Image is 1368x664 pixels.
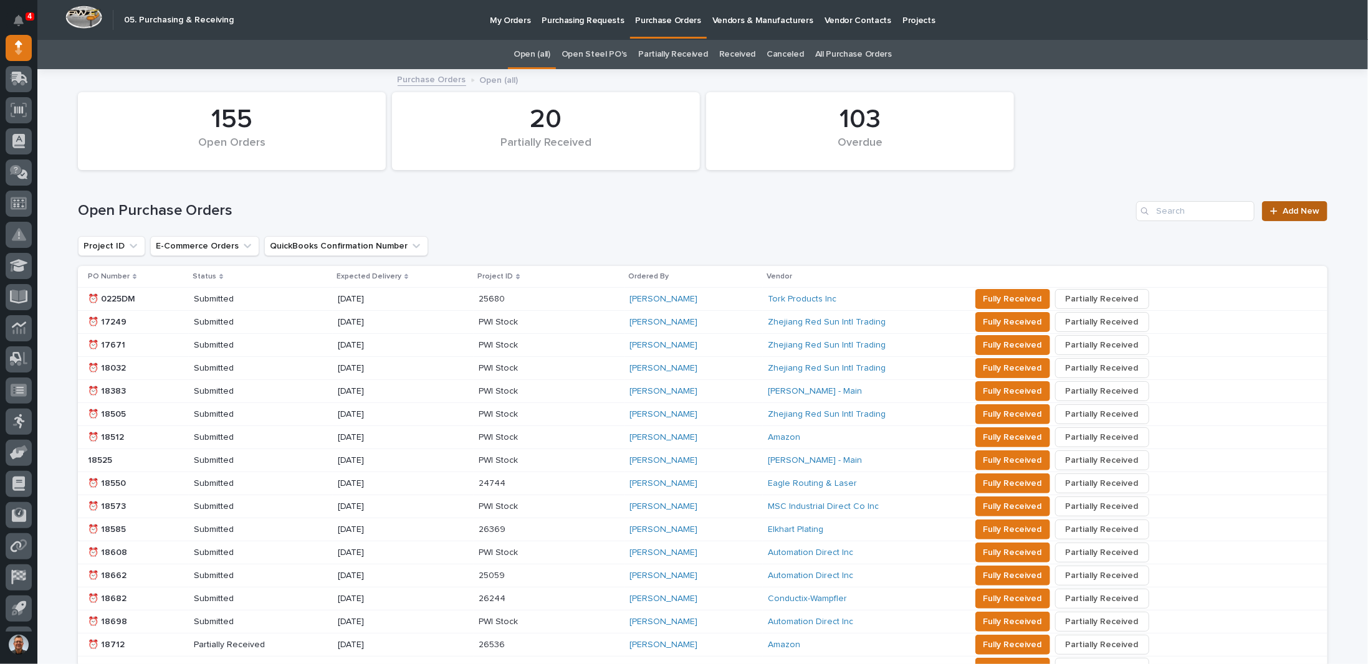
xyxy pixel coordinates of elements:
[1066,568,1139,583] span: Partially Received
[479,386,583,397] p: PWI Stock
[975,496,1050,516] button: Fully Received
[629,571,697,581] a: [PERSON_NAME]
[65,6,102,29] img: Workspace Logo
[338,617,442,627] p: [DATE]
[194,455,298,466] p: Submitted
[338,640,442,650] p: [DATE]
[629,317,697,328] a: [PERSON_NAME]
[719,40,756,69] a: Received
[479,617,583,627] p: PWI Stock
[768,432,800,443] a: Amazon
[768,455,862,466] a: [PERSON_NAME] - Main
[975,566,1050,586] button: Fully Received
[983,591,1042,606] span: Fully Received
[768,640,800,650] a: Amazon
[78,564,1327,587] tr: ⏰ 18662Submitted[DATE]25059[PERSON_NAME] Automation Direct Inc Fully ReceivedPartially Received
[629,501,697,512] a: [PERSON_NAME]
[88,524,184,535] p: ⏰ 18585
[194,363,298,374] p: Submitted
[768,548,853,558] a: Automation Direct Inc
[983,499,1042,514] span: Fully Received
[78,357,1327,380] tr: ⏰ 18032Submitted[DATE]PWI Stock[PERSON_NAME] Zhejiang Red Sun Intl Trading Fully ReceivedPartiall...
[727,136,993,163] div: Overdue
[78,472,1327,495] tr: ⏰ 18550Submitted[DATE]24744[PERSON_NAME] Eagle Routing & Laser Fully ReceivedPartially Received
[1055,543,1149,562] button: Partially Received
[88,455,184,466] p: 18525
[768,317,886,328] a: Zhejiang Red Sun Intl Trading
[815,40,892,69] a: All Purchase Orders
[78,495,1327,518] tr: ⏰ 18573Submitted[DATE]PWI Stock[PERSON_NAME] MSC Industrial Direct Co Inc Fully ReceivedPartially...
[88,409,184,420] p: ⏰ 18505
[983,315,1042,330] span: Fully Received
[768,386,862,397] a: [PERSON_NAME] - Main
[983,637,1042,652] span: Fully Received
[1055,612,1149,632] button: Partially Received
[78,518,1327,541] tr: ⏰ 18585Submitted[DATE]26369[PERSON_NAME] Elkhart Plating Fully ReceivedPartially Received
[1066,476,1139,491] span: Partially Received
[78,236,145,256] button: Project ID
[1066,545,1139,560] span: Partially Received
[768,524,823,535] a: Elkhart Plating
[768,501,879,512] a: MSC Industrial Direct Co Inc
[629,524,697,535] a: [PERSON_NAME]
[629,432,697,443] a: [PERSON_NAME]
[629,594,697,604] a: [PERSON_NAME]
[975,381,1050,401] button: Fully Received
[1066,407,1139,422] span: Partially Received
[975,450,1050,470] button: Fully Received
[983,545,1042,560] span: Fully Received
[768,478,857,489] a: Eagle Routing & Laser
[413,136,679,163] div: Partially Received
[975,289,1050,309] button: Fully Received
[975,635,1050,655] button: Fully Received
[194,594,298,604] p: Submitted
[975,519,1050,539] button: Fully Received
[768,409,886,420] a: Zhejiang Red Sun Intl Trading
[88,640,184,650] p: ⏰ 18712
[1066,338,1139,353] span: Partially Received
[88,594,184,604] p: ⏰ 18682
[514,40,550,69] a: Open (all)
[194,386,298,397] p: Submitted
[193,270,216,283] p: Status
[1055,289,1149,309] button: Partially Received
[78,380,1327,403] tr: ⏰ 18383Submitted[DATE]PWI Stock[PERSON_NAME] [PERSON_NAME] - Main Fully ReceivedPartially Received
[1066,499,1139,514] span: Partially Received
[638,40,707,69] a: Partially Received
[479,594,583,604] p: 26244
[479,640,583,650] p: 26536
[1055,635,1149,655] button: Partially Received
[983,338,1042,353] span: Fully Received
[338,317,442,328] p: [DATE]
[479,363,583,374] p: PWI Stock
[16,15,32,35] div: Notifications4
[78,633,1327,656] tr: ⏰ 18712Partially Received[DATE]26536[PERSON_NAME] Amazon Fully ReceivedPartially Received
[1066,361,1139,376] span: Partially Received
[480,72,519,86] p: Open (all)
[975,312,1050,332] button: Fully Received
[1055,358,1149,378] button: Partially Received
[629,617,697,627] a: [PERSON_NAME]
[338,548,442,558] p: [DATE]
[975,404,1050,424] button: Fully Received
[78,587,1327,610] tr: ⏰ 18682Submitted[DATE]26244[PERSON_NAME] Conductix-Wampfler Fully ReceivedPartially Received
[99,136,365,163] div: Open Orders
[479,340,583,351] p: PWI Stock
[88,617,184,627] p: ⏰ 18698
[768,363,886,374] a: Zhejiang Red Sun Intl Trading
[562,40,627,69] a: Open Steel PO's
[88,478,184,489] p: ⏰ 18550
[194,294,298,305] p: Submitted
[975,473,1050,493] button: Fully Received
[479,409,583,420] p: PWI Stock
[338,455,442,466] p: [DATE]
[479,455,583,466] p: PWI Stock
[338,594,442,604] p: [DATE]
[78,610,1327,633] tr: ⏰ 18698Submitted[DATE]PWI Stock[PERSON_NAME] Automation Direct Inc Fully ReceivedPartially Received
[338,294,442,305] p: [DATE]
[194,571,298,581] p: Submitted
[78,541,1327,564] tr: ⏰ 18608Submitted[DATE]PWI Stock[PERSON_NAME] Automation Direct Inc Fully ReceivedPartially Received
[194,524,298,535] p: Submitted
[337,270,401,283] p: Expected Delivery
[338,571,442,581] p: [DATE]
